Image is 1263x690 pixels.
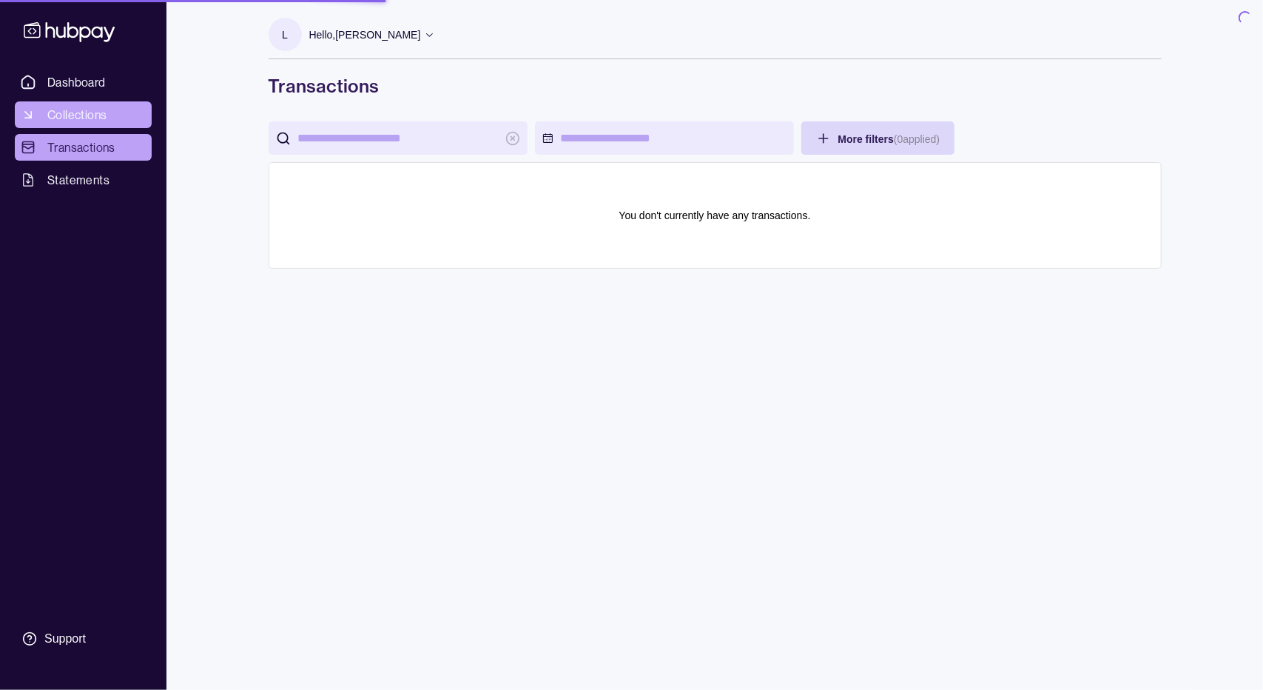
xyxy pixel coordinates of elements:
[15,101,152,128] a: Collections
[47,171,110,189] span: Statements
[801,121,955,155] button: More filters(0applied)
[15,167,152,193] a: Statements
[15,623,152,654] a: Support
[47,138,115,156] span: Transactions
[894,133,940,145] p: ( 0 applied)
[838,133,940,145] span: More filters
[309,27,421,43] p: Hello, [PERSON_NAME]
[15,134,152,161] a: Transactions
[44,631,86,647] div: Support
[282,27,288,43] p: L
[47,73,106,91] span: Dashboard
[619,207,811,224] p: You don't currently have any transactions.
[298,121,498,155] input: search
[15,69,152,96] a: Dashboard
[47,106,107,124] span: Collections
[269,74,1162,98] h1: Transactions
